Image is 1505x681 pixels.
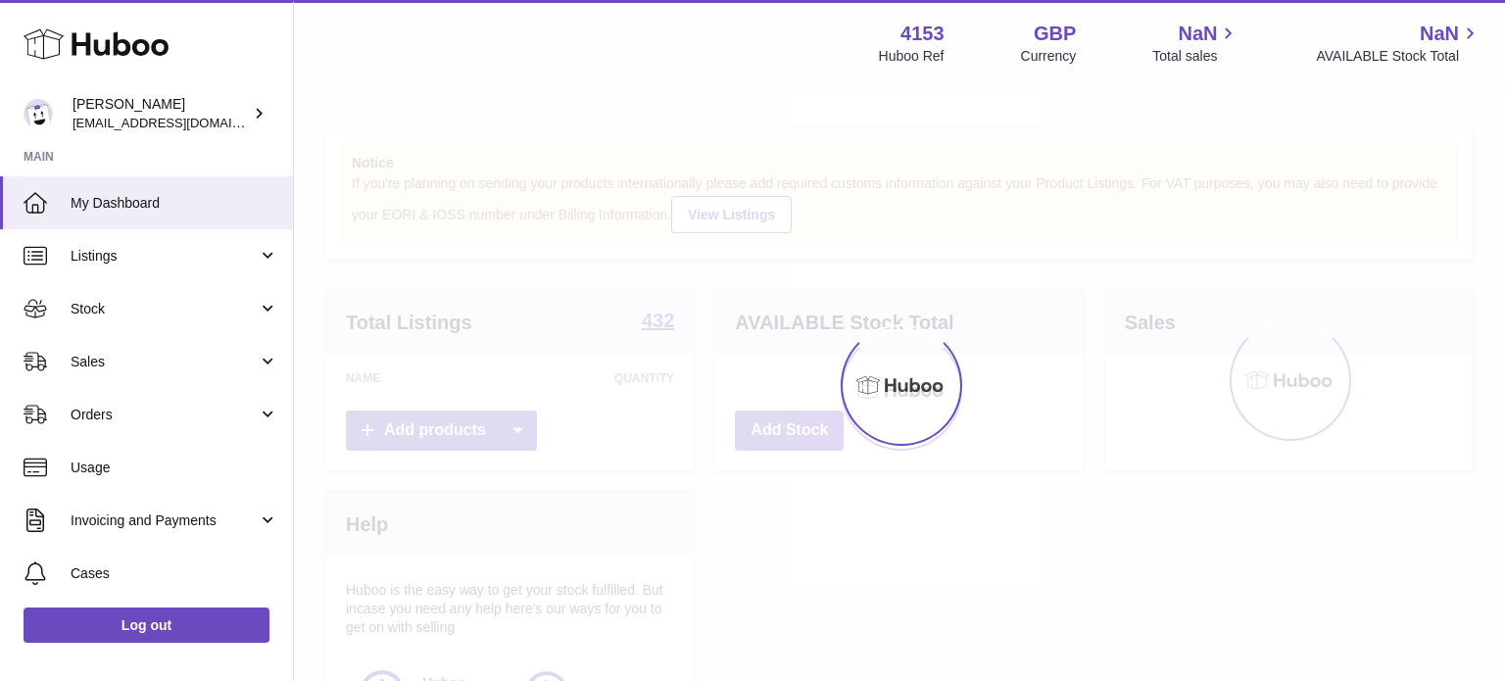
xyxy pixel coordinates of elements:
span: Listings [71,247,258,266]
span: Cases [71,564,278,583]
span: Stock [71,300,258,318]
strong: 4153 [900,21,945,47]
div: Huboo Ref [879,47,945,66]
div: [PERSON_NAME] [73,95,249,132]
div: Currency [1021,47,1077,66]
span: AVAILABLE Stock Total [1316,47,1481,66]
img: internalAdmin-4153@internal.huboo.com [24,99,53,128]
span: Invoicing and Payments [71,511,258,530]
a: NaN Total sales [1152,21,1239,66]
span: Total sales [1152,47,1239,66]
span: My Dashboard [71,194,278,213]
span: NaN [1420,21,1459,47]
a: Log out [24,608,269,643]
span: Usage [71,459,278,477]
strong: GBP [1034,21,1076,47]
span: Sales [71,353,258,371]
span: NaN [1178,21,1217,47]
span: Orders [71,406,258,424]
a: NaN AVAILABLE Stock Total [1316,21,1481,66]
span: [EMAIL_ADDRESS][DOMAIN_NAME] [73,115,288,130]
